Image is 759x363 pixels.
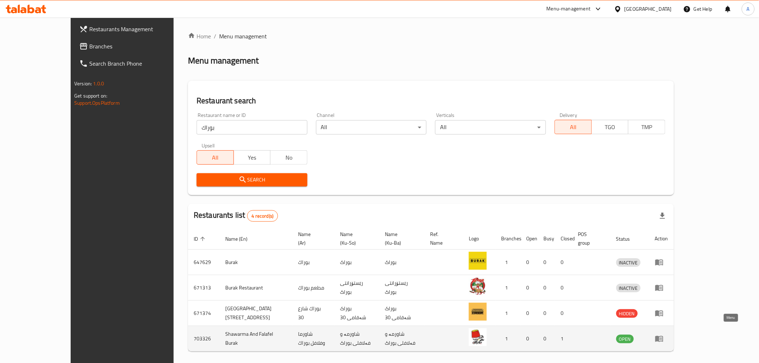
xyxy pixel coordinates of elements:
[273,152,305,163] span: No
[247,213,278,220] span: 4 record(s)
[334,250,379,275] td: بوراک
[74,79,92,88] span: Version:
[74,98,120,108] a: Support.OpsPlatform
[555,250,572,275] td: 0
[435,120,546,135] div: All
[188,250,220,275] td: 647629
[197,95,665,106] h2: Restaurant search
[538,275,555,301] td: 0
[558,122,589,132] span: All
[538,301,555,326] td: 0
[74,38,197,55] a: Branches
[654,207,671,225] div: Export file
[538,326,555,352] td: 0
[200,152,231,163] span: All
[188,32,211,41] a: Home
[188,32,674,41] nav: breadcrumb
[220,301,292,326] td: [GEOGRAPHIC_DATA][STREET_ADDRESS]
[220,250,292,275] td: Burak
[237,152,268,163] span: Yes
[385,230,416,247] span: Name (Ku-Ba)
[74,20,197,38] a: Restaurants Management
[74,55,197,72] a: Search Branch Phone
[379,326,425,352] td: شاورمە و فەلافلی بوراک
[334,326,379,352] td: شاورمە و فەلافلی بوراک
[469,328,487,346] img: Shawarma And Falafel Burak
[334,275,379,301] td: رێستۆرانتی بوراک
[616,335,634,343] span: OPEN
[89,42,192,51] span: Branches
[220,275,292,301] td: Burak Restaurant
[520,326,538,352] td: 0
[616,258,641,267] div: INACTIVE
[379,275,425,301] td: رێستۆرانتی بوراک
[188,228,674,352] table: enhanced table
[194,235,207,243] span: ID
[616,309,638,318] div: HIDDEN
[220,326,292,352] td: Shawarma And Falafel Burak
[379,250,425,275] td: بوراک
[616,284,641,292] span: INACTIVE
[316,120,427,135] div: All
[379,301,425,326] td: بوراک شەقامی 30
[578,230,602,247] span: POS group
[628,120,665,134] button: TMP
[495,228,520,250] th: Branches
[555,301,572,326] td: 0
[292,326,334,352] td: شاورما وفلافل بوراك
[655,258,668,267] div: Menu
[495,250,520,275] td: 1
[430,230,454,247] span: Ref. Name
[560,113,577,118] label: Delivery
[655,309,668,317] div: Menu
[89,25,192,33] span: Restaurants Management
[520,275,538,301] td: 0
[188,301,220,326] td: 671374
[555,120,592,134] button: All
[219,32,267,41] span: Menu management
[292,301,334,326] td: بوراك شارع 30
[555,228,572,250] th: Closed
[270,150,307,165] button: No
[188,55,259,66] h2: Menu management
[214,32,216,41] li: /
[188,275,220,301] td: 671313
[616,235,640,243] span: Status
[292,275,334,301] td: مطعم بوراك
[747,5,750,13] span: A
[591,120,629,134] button: TGO
[292,250,334,275] td: بوراك
[202,175,302,184] span: Search
[334,301,379,326] td: بوراک شەقامی 30
[547,5,591,13] div: Menu-management
[538,228,555,250] th: Busy
[469,252,487,270] img: Burak
[340,230,371,247] span: Name (Ku-So)
[197,150,234,165] button: All
[194,210,278,222] h2: Restaurants list
[234,150,271,165] button: Yes
[616,310,638,318] span: HIDDEN
[197,173,307,187] button: Search
[298,230,326,247] span: Name (Ar)
[520,301,538,326] td: 0
[595,122,626,132] span: TGO
[624,5,672,13] div: [GEOGRAPHIC_DATA]
[495,275,520,301] td: 1
[202,143,215,148] label: Upsell
[538,250,555,275] td: 0
[655,283,668,292] div: Menu
[616,259,641,267] span: INACTIVE
[89,59,192,68] span: Search Branch Phone
[74,91,107,100] span: Get support on:
[197,120,307,135] input: Search for restaurant name or ID..
[495,326,520,352] td: 1
[520,228,538,250] th: Open
[463,228,495,250] th: Logo
[649,228,674,250] th: Action
[225,235,257,243] span: Name (En)
[631,122,663,132] span: TMP
[495,301,520,326] td: 1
